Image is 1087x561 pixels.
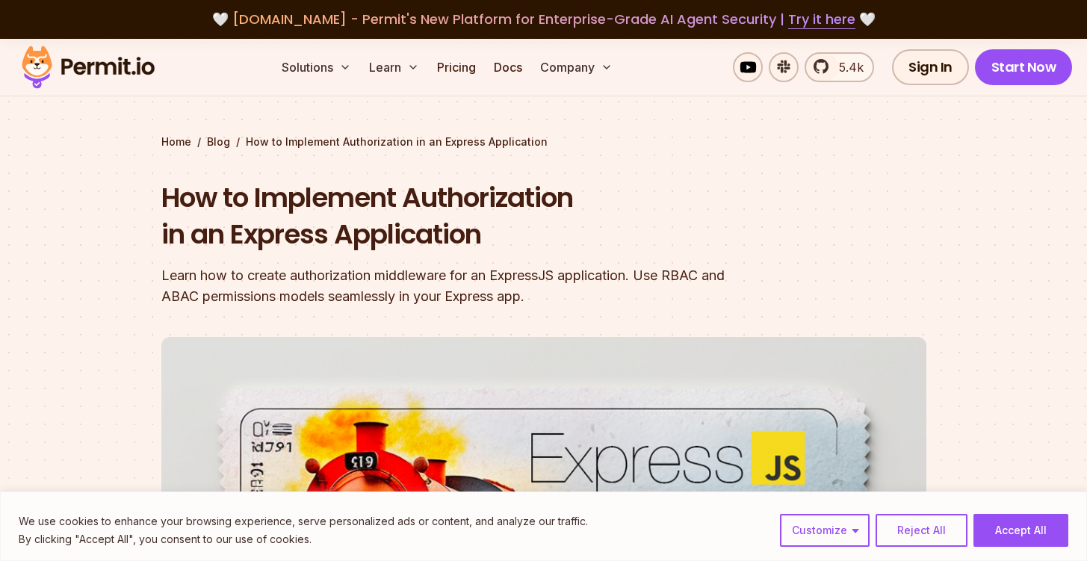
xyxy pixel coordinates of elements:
[19,512,588,530] p: We use cookies to enhance your browsing experience, serve personalized ads or content, and analyz...
[780,514,870,547] button: Customize
[534,52,619,82] button: Company
[431,52,482,82] a: Pricing
[975,49,1073,85] a: Start Now
[232,10,855,28] span: [DOMAIN_NAME] - Permit's New Platform for Enterprise-Grade AI Agent Security |
[19,530,588,548] p: By clicking "Accept All", you consent to our use of cookies.
[276,52,357,82] button: Solutions
[207,134,230,149] a: Blog
[830,58,864,76] span: 5.4k
[892,49,969,85] a: Sign In
[161,134,926,149] div: / /
[788,10,855,29] a: Try it here
[161,179,735,253] h1: How to Implement Authorization in an Express Application
[488,52,528,82] a: Docs
[805,52,874,82] a: 5.4k
[161,134,191,149] a: Home
[363,52,425,82] button: Learn
[876,514,967,547] button: Reject All
[15,42,161,93] img: Permit logo
[973,514,1068,547] button: Accept All
[36,9,1051,30] div: 🤍 🤍
[161,265,735,307] div: Learn how to create authorization middleware for an ExpressJS application. Use RBAC and ABAC perm...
